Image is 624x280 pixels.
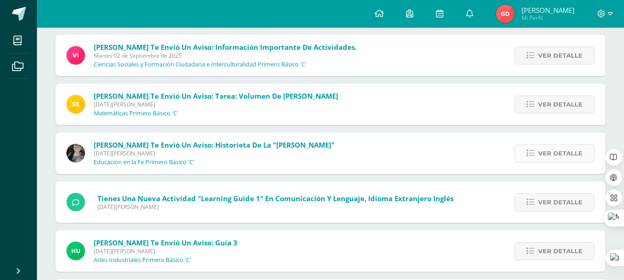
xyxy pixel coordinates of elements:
span: Ver detalle [538,96,582,113]
img: bd6d0aa147d20350c4821b7c643124fa.png [67,46,85,65]
span: [PERSON_NAME] te envió un aviso: Historieta de la "[PERSON_NAME]" [94,140,334,149]
span: Mi Perfil [521,14,575,22]
span: [PERSON_NAME] [521,6,575,15]
span: Tienes una nueva actividad "Learning Guide 1" En Comunicación y Lenguaje, Idioma Extranjero Inglés [97,194,454,203]
span: [PERSON_NAME] te envió un aviso: Tarea: Volumen de [PERSON_NAME] [94,91,338,101]
img: 03c2987289e60ca238394da5f82a525a.png [67,95,85,113]
img: fd23069c3bd5c8dde97a66a86ce78287.png [67,242,85,260]
img: cd20483051bed57b799a0ac89734fc46.png [496,5,515,23]
span: [PERSON_NAME] te envió un aviso: Guía 3 [94,238,237,247]
p: Matemáticas Primero Básico 'C' [94,110,178,117]
p: Artes Industriales Primero Básico 'C' [94,256,191,264]
span: [DATE][PERSON_NAME] [94,247,237,255]
img: 8322e32a4062cfa8b237c59eedf4f548.png [67,144,85,162]
span: Ver detalle [538,47,582,64]
span: Ver detalle [538,145,582,162]
span: Ver detalle [538,194,582,211]
span: [DATE][PERSON_NAME] [97,203,454,211]
span: Ver detalle [538,243,582,260]
span: [DATE][PERSON_NAME] [94,149,334,157]
span: [DATE][PERSON_NAME] [94,101,338,108]
span: Martes 02 de Septiembre de 2025 [94,52,357,60]
p: Ciencias Sociales y Formación Ciudadana e Interculturalidad Primero Básico 'C' [94,61,307,68]
p: Educación en la Fe Primero Básico 'C' [94,159,194,166]
span: [PERSON_NAME] te envió un aviso: Información importante de Actividades. [94,42,357,52]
